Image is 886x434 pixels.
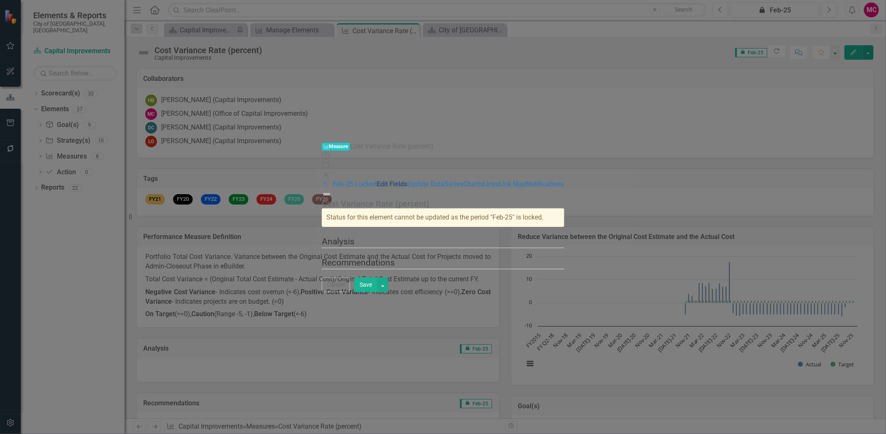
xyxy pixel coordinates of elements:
[322,278,350,292] button: Cancel
[354,278,377,292] button: Save
[483,180,499,188] a: Links
[322,199,560,208] div: Cost Variance Rate (percent)
[445,180,464,188] a: Series
[322,189,332,199] img: Not Defined
[377,180,408,188] a: Edit Fields
[499,180,526,188] a: Link Map
[322,208,564,227] div: Status for this element cannot be updated as the period "Feb-25" is locked.
[322,143,350,151] span: Measure
[322,256,564,269] legend: Recommendations
[322,235,564,248] legend: Analysis
[322,180,377,188] a: Feb-25 Locked
[350,142,433,150] span: Cost Variance Rate (percent)
[464,180,483,188] a: Charts
[408,180,445,188] a: Update Data
[526,180,564,188] a: Notifications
